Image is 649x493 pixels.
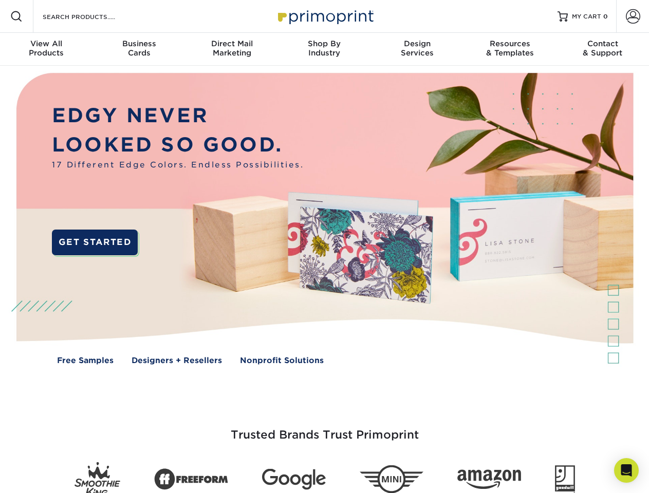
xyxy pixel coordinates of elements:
div: & Templates [463,39,556,58]
img: Amazon [457,470,521,489]
span: Resources [463,39,556,48]
a: Nonprofit Solutions [240,355,324,367]
span: Shop By [278,39,370,48]
a: DesignServices [371,33,463,66]
a: Direct MailMarketing [186,33,278,66]
a: Free Samples [57,355,114,367]
a: BusinessCards [92,33,185,66]
span: 0 [603,13,608,20]
a: Shop ByIndustry [278,33,370,66]
div: Open Intercom Messenger [614,458,639,483]
p: EDGY NEVER [52,101,304,130]
span: Design [371,39,463,48]
span: MY CART [572,12,601,21]
a: Resources& Templates [463,33,556,66]
img: Google [262,469,326,490]
div: Services [371,39,463,58]
h3: Trusted Brands Trust Primoprint [24,404,625,454]
div: Marketing [186,39,278,58]
input: SEARCH PRODUCTS..... [42,10,142,23]
a: GET STARTED [52,230,138,255]
div: Industry [278,39,370,58]
p: LOOKED SO GOOD. [52,130,304,160]
img: Primoprint [273,5,376,27]
a: Designers + Resellers [132,355,222,367]
a: Contact& Support [557,33,649,66]
div: Cards [92,39,185,58]
img: Goodwill [555,465,575,493]
span: Contact [557,39,649,48]
div: & Support [557,39,649,58]
span: 17 Different Edge Colors. Endless Possibilities. [52,159,304,171]
span: Business [92,39,185,48]
span: Direct Mail [186,39,278,48]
